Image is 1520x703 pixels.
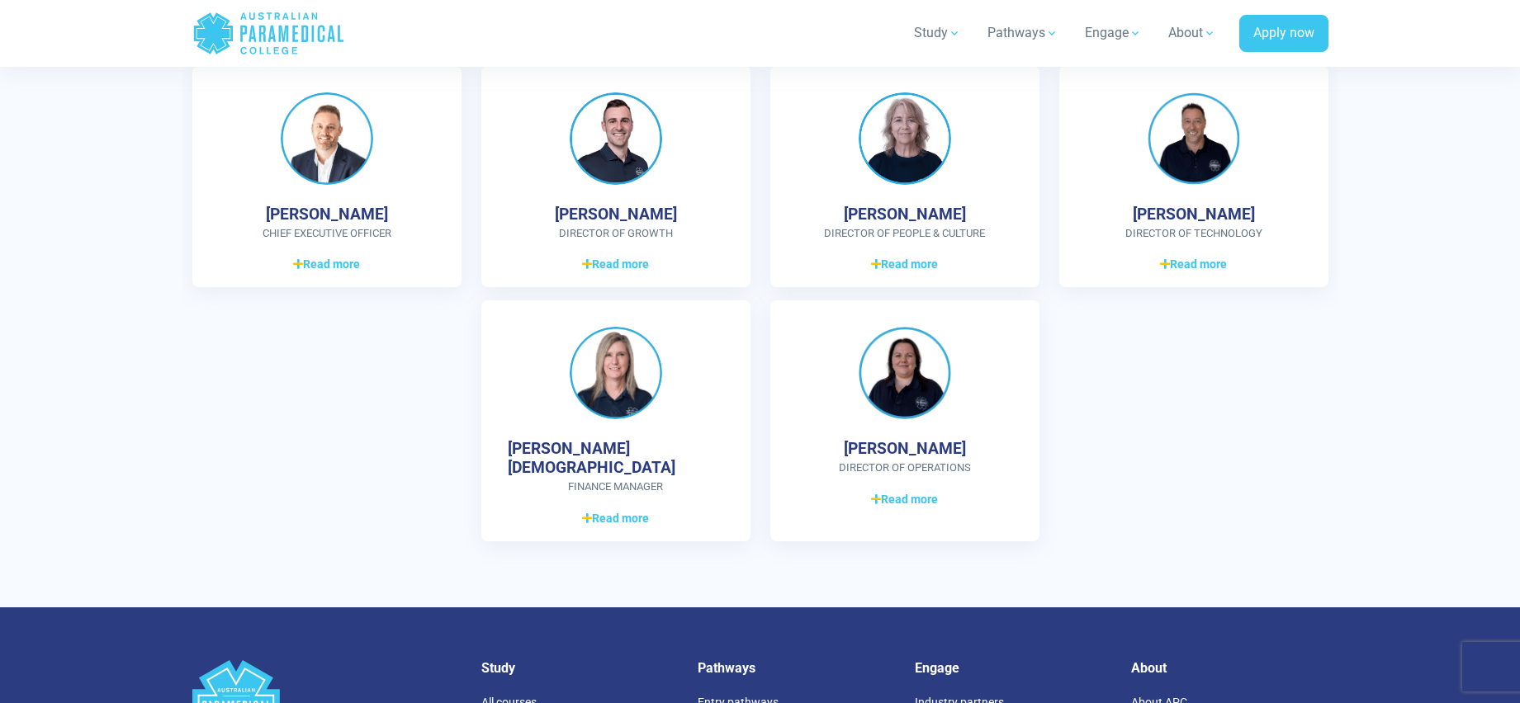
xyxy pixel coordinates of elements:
[582,256,649,273] span: Read more
[1133,205,1255,224] h4: [PERSON_NAME]
[508,508,724,528] a: Read more
[508,439,724,477] h4: [PERSON_NAME][DEMOGRAPHIC_DATA]
[1239,15,1328,53] a: Apply now
[844,205,966,224] h4: [PERSON_NAME]
[555,205,677,224] h4: [PERSON_NAME]
[508,479,724,495] span: Finance Manager
[219,225,435,242] span: CHIEF EXECUTIVE OFFICER
[871,491,938,508] span: Read more
[508,254,724,274] a: Read more
[871,256,938,273] span: Read more
[978,10,1068,56] a: Pathways
[570,92,662,185] img: Stephen Booth
[1160,256,1227,273] span: Read more
[192,7,345,60] a: Australian Paramedical College
[582,510,649,527] span: Read more
[281,92,373,185] img: Ben Poppy
[859,327,951,419] img: Jodi Weatherall
[797,460,1013,476] span: Director of Operations
[797,254,1013,274] a: Read more
[481,660,679,676] h5: Study
[508,225,724,242] span: Director of Growth
[1158,10,1226,56] a: About
[844,439,966,458] h4: [PERSON_NAME]
[570,327,662,419] img: Andrea Male
[293,256,360,273] span: Read more
[266,205,388,224] h4: [PERSON_NAME]
[219,254,435,274] a: Read more
[797,225,1013,242] span: Director of People & Culture
[915,660,1112,676] h5: Engage
[1086,225,1302,242] span: Director of Technology
[1148,92,1240,185] img: Kieron Mulcahy
[1131,660,1328,676] h5: About
[859,92,951,185] img: Sally Metcalf
[1075,10,1152,56] a: Engage
[797,489,1013,509] a: Read more
[698,660,895,676] h5: Pathways
[904,10,971,56] a: Study
[1086,254,1302,274] a: Read more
